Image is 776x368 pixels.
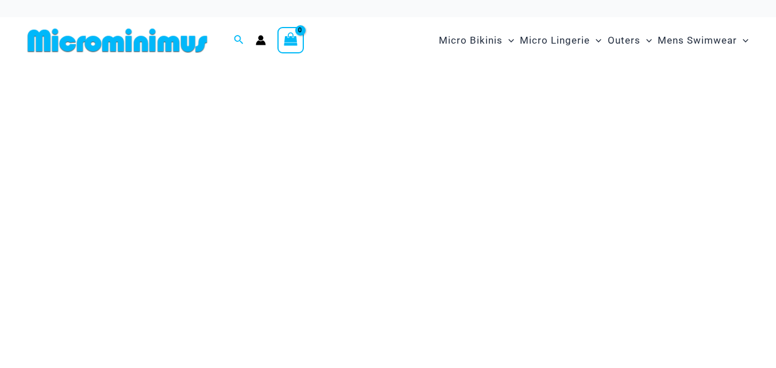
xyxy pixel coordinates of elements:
[517,23,604,58] a: Micro LingerieMenu ToggleMenu Toggle
[640,26,652,55] span: Menu Toggle
[23,28,212,53] img: MM SHOP LOGO FLAT
[434,21,753,60] nav: Site Navigation
[277,27,304,53] a: View Shopping Cart, empty
[439,26,503,55] span: Micro Bikinis
[605,23,655,58] a: OutersMenu ToggleMenu Toggle
[655,23,751,58] a: Mens SwimwearMenu ToggleMenu Toggle
[520,26,590,55] span: Micro Lingerie
[658,26,737,55] span: Mens Swimwear
[256,35,266,45] a: Account icon link
[436,23,517,58] a: Micro BikinisMenu ToggleMenu Toggle
[234,33,244,48] a: Search icon link
[590,26,601,55] span: Menu Toggle
[608,26,640,55] span: Outers
[503,26,514,55] span: Menu Toggle
[737,26,748,55] span: Menu Toggle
